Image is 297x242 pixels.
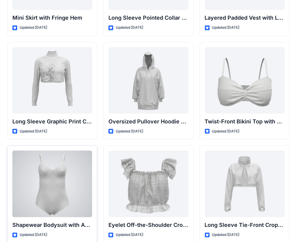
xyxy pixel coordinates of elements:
p: Updated [DATE] [116,25,143,31]
p: Updated [DATE] [20,25,47,31]
a: Twist-Front Bikini Top with Thin Straps [205,47,285,114]
p: Long Sleeve Tie-Front Cropped Shrug [205,221,285,229]
p: Layered Padded Vest with Long Sleeve Top [205,14,285,22]
p: Updated [DATE] [20,128,47,135]
p: Long Sleeve Graphic Print Cropped Turtleneck [12,117,92,126]
p: Eyelet Off-the-Shoulder Crop Top with Ruffle Straps [108,221,188,229]
a: Eyelet Off-the-Shoulder Crop Top with Ruffle Straps [108,151,188,217]
p: Long Sleeve Pointed Collar Button-Up Shirt [108,14,188,22]
p: Updated [DATE] [212,25,240,31]
a: Long Sleeve Graphic Print Cropped Turtleneck [12,47,92,114]
p: Oversized Pullover Hoodie with Front Pocket [108,117,188,126]
p: Updated [DATE] [212,232,240,238]
p: Updated [DATE] [116,232,143,238]
a: Long Sleeve Tie-Front Cropped Shrug [205,151,285,217]
p: Updated [DATE] [20,232,47,238]
p: Shapewear Bodysuit with Adjustable Straps [12,221,92,229]
p: Updated [DATE] [116,128,143,135]
p: Mini Skirt with Fringe Hem [12,14,92,22]
a: Shapewear Bodysuit with Adjustable Straps [12,151,92,217]
p: Updated [DATE] [212,128,240,135]
a: Oversized Pullover Hoodie with Front Pocket [108,47,188,114]
p: Twist-Front Bikini Top with Thin Straps [205,117,285,126]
